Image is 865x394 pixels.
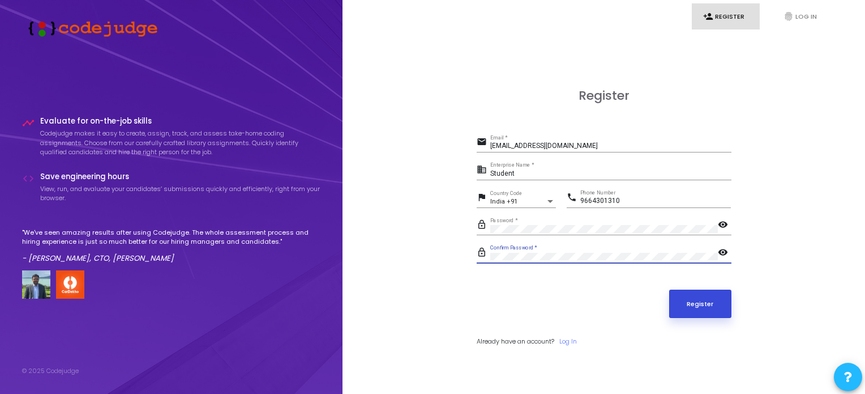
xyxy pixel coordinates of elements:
mat-icon: flag [477,192,490,205]
mat-icon: lock_outline [477,219,490,232]
a: Log In [559,337,577,346]
img: user image [22,270,50,299]
em: - [PERSON_NAME], CTO, [PERSON_NAME] [22,253,174,264]
p: "We've seen amazing results after using Codejudge. The whole assessment process and hiring experi... [22,228,321,247]
p: View, run, and evaluate your candidates’ submissions quickly and efficiently, right from your bro... [40,184,321,203]
mat-icon: email [477,136,490,150]
input: Phone Number [580,197,731,205]
p: Codejudge makes it easy to create, assign, track, and assess take-home coding assignments. Choose... [40,129,321,157]
mat-icon: visibility [718,247,731,260]
span: Already have an account? [477,337,554,346]
mat-icon: lock_outline [477,247,490,260]
i: code [22,172,35,185]
h4: Evaluate for on-the-job skills [40,117,321,126]
img: company-logo [56,270,84,299]
button: Register [669,290,731,318]
input: Email [490,142,731,150]
span: India +91 [490,198,517,205]
i: timeline [22,117,35,129]
h3: Register [477,88,731,103]
i: person_add [703,11,713,22]
a: fingerprintLog In [772,3,840,30]
div: © 2025 Codejudge [22,366,79,376]
a: person_addRegister [692,3,760,30]
h4: Save engineering hours [40,172,321,181]
i: fingerprint [783,11,794,22]
mat-icon: business [477,164,490,177]
mat-icon: visibility [718,219,731,232]
input: Enterprise Name [490,170,731,178]
mat-icon: phone [567,192,580,205]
